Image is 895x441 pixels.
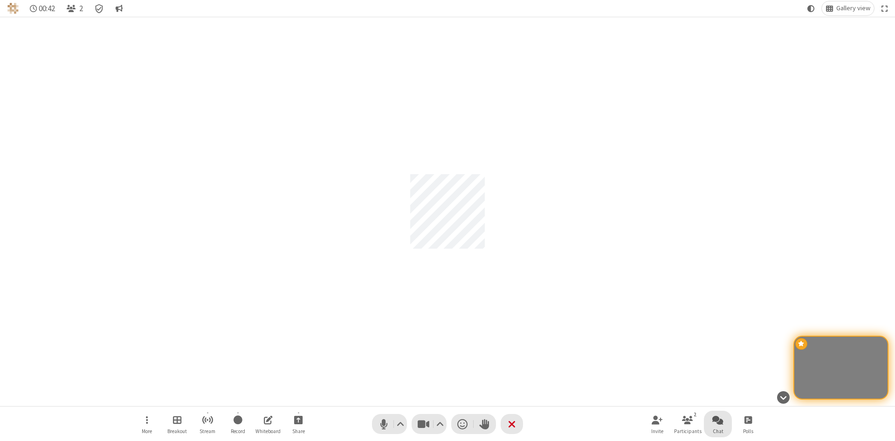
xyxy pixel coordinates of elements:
span: Chat [713,428,723,434]
div: Meeting details Encryption enabled [90,1,108,15]
span: Record [231,428,245,434]
span: Gallery view [836,5,870,12]
span: 2 [79,4,83,13]
span: More [142,428,152,434]
span: Stream [200,428,215,434]
button: Video setting [434,414,447,434]
button: Audio settings [394,414,407,434]
span: Share [292,428,305,434]
span: 00:42 [39,4,55,13]
button: Start recording [224,411,252,437]
button: Open participant list [62,1,87,15]
div: Timer [26,1,59,15]
img: QA Selenium DO NOT DELETE OR CHANGE [7,3,19,14]
button: Change layout [822,1,874,15]
button: Fullscreen [878,1,892,15]
span: Breakout [167,428,187,434]
button: Start streaming [193,411,221,437]
button: Mute (Alt+A) [372,414,407,434]
button: Send a reaction [451,414,474,434]
span: Whiteboard [255,428,281,434]
button: Using system theme [804,1,819,15]
button: Open chat [704,411,732,437]
button: End or leave meeting [501,414,523,434]
button: Hide [773,386,793,408]
button: Open participant list [674,411,702,437]
button: Raise hand [474,414,496,434]
button: Manage Breakout Rooms [163,411,191,437]
button: Invite participants (Alt+I) [643,411,671,437]
span: Invite [651,428,663,434]
span: Participants [674,428,702,434]
button: Open shared whiteboard [254,411,282,437]
span: Polls [743,428,753,434]
button: Start sharing [284,411,312,437]
button: Stop video (Alt+V) [412,414,447,434]
button: Open menu [133,411,161,437]
button: Open poll [734,411,762,437]
div: 2 [691,410,699,419]
button: Conversation [111,1,126,15]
